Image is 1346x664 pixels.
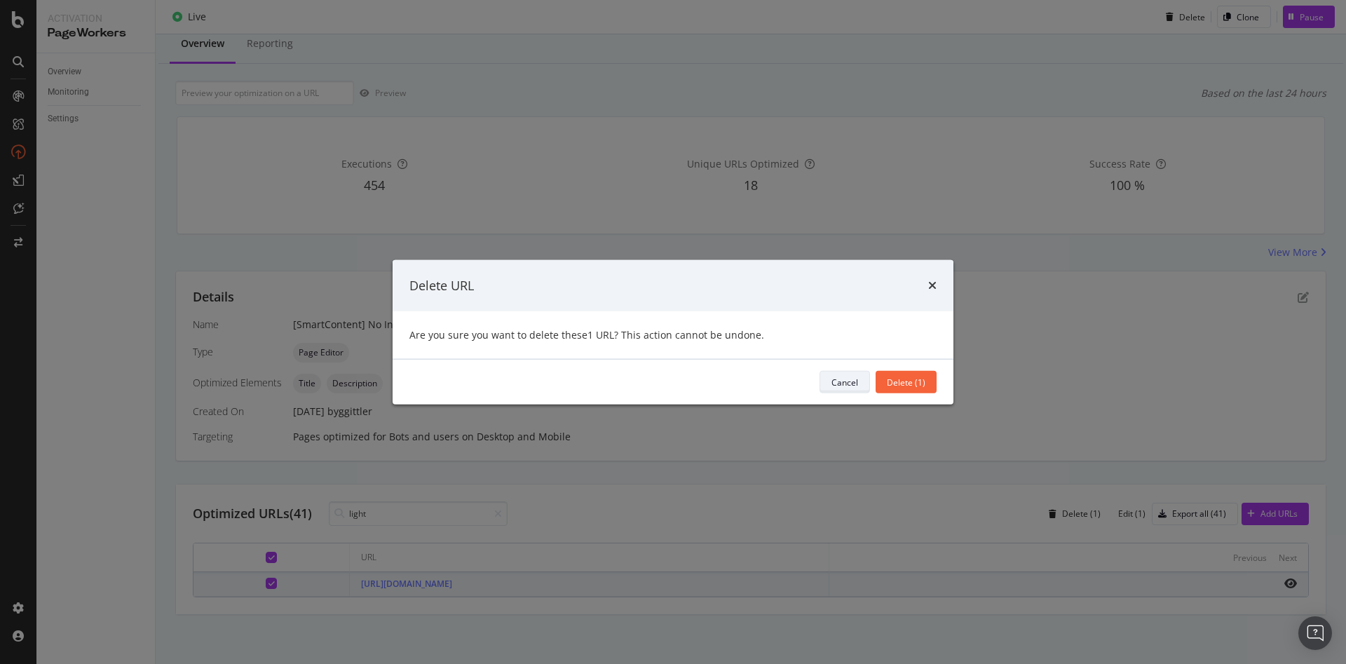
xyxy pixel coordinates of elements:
div: modal [393,259,953,405]
button: Delete (1) [876,371,937,393]
div: Delete URL [409,276,474,294]
div: Delete (1) [887,376,925,388]
button: Cancel [820,371,870,393]
div: Cancel [831,376,858,388]
div: Are you sure you want to delete these 1 URL ? This action cannot be undone. [393,311,953,359]
div: times [928,276,937,294]
div: Open Intercom Messenger [1298,616,1332,650]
